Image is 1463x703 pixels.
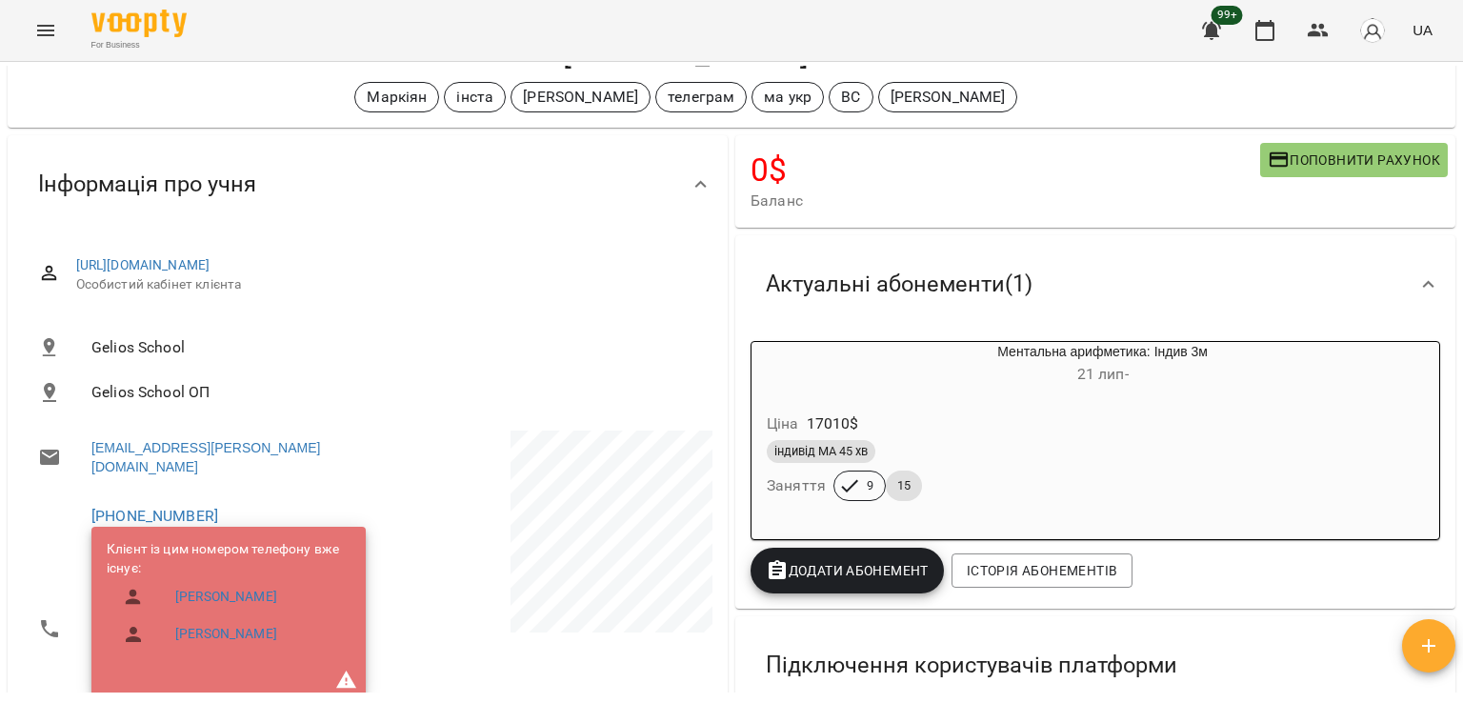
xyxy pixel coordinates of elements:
button: Menu [23,8,69,53]
ul: Клієнт із цим номером телефону вже існує: [107,540,351,660]
a: [PERSON_NAME] [175,588,277,607]
span: Додати Абонемент [766,559,929,582]
div: Інформація про учня [8,135,728,233]
div: Маркіян [354,82,439,112]
a: [PERSON_NAME] [175,625,277,644]
div: Ментальна арифметика: Індив 3м [843,342,1362,388]
span: Актуальні абонементи ( 1 ) [766,270,1032,299]
a: [PHONE_NUMBER] [91,507,218,525]
img: Voopty Logo [91,10,187,37]
p: [PERSON_NAME] [891,86,1006,109]
div: Ментальна арифметика: Індив 3м [752,342,843,388]
span: 9 [855,477,885,494]
span: For Business [91,39,187,51]
button: Додати Абонемент [751,548,944,593]
p: інста [456,86,493,109]
p: Маркіян [367,86,427,109]
div: ВС [829,82,872,112]
span: Баланс [751,190,1260,212]
span: індивід МА 45 хв [767,443,875,460]
p: [PERSON_NAME] [523,86,638,109]
p: ма укр [764,86,812,109]
a: [EMAIL_ADDRESS][PERSON_NAME][DOMAIN_NAME] [91,438,349,476]
span: Особистий кабінет клієнта [76,275,697,294]
div: інста [444,82,506,112]
div: Актуальні абонементи(1) [735,235,1455,333]
span: 21 лип - [1077,365,1129,383]
span: 99+ [1212,6,1243,25]
span: Підключення користувачів платформи [766,651,1177,680]
h4: 0 $ [751,151,1260,190]
h6: Заняття [767,472,826,499]
div: ма укр [752,82,824,112]
span: Інформація про учня [38,170,256,199]
span: UA [1413,20,1433,40]
button: Поповнити рахунок [1260,143,1448,177]
p: телеграм [668,86,734,109]
span: Історія абонементів [967,559,1117,582]
span: 15 [886,477,922,494]
p: ВС [841,86,860,109]
p: 17010 $ [807,412,859,435]
span: Поповнити рахунок [1268,149,1440,171]
button: Ментальна арифметика: Індив 3м21 лип- Ціна17010$індивід МА 45 хвЗаняття915 [752,342,1362,524]
div: [PERSON_NAME] [511,82,651,112]
h6: Ціна [767,411,799,437]
a: [URL][DOMAIN_NAME] [76,257,210,272]
span: Gelios School [91,336,697,359]
button: Історія абонементів [952,553,1132,588]
div: телеграм [655,82,747,112]
span: Gelios School ОП [91,381,697,404]
button: UA [1405,12,1440,48]
div: [PERSON_NAME] [878,82,1018,112]
img: avatar_s.png [1359,17,1386,44]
